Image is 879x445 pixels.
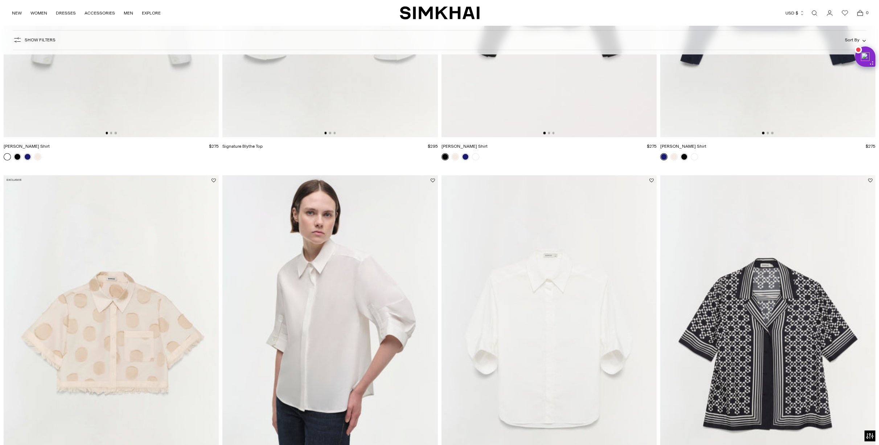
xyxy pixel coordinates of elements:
a: [PERSON_NAME] Shirt [441,144,488,149]
button: Add to Wishlist [211,178,216,183]
a: SIMKHAI [400,6,480,20]
button: Add to Wishlist [649,178,654,183]
a: [PERSON_NAME] Shirt [4,144,50,149]
button: Go to slide 2 [548,132,550,134]
button: Go to slide 1 [106,132,108,134]
button: Go to slide 2 [329,132,331,134]
iframe: Sign Up via Text for Offers [6,417,73,439]
button: Go to slide 2 [767,132,769,134]
button: Go to slide 3 [115,132,117,134]
a: DRESSES [56,5,76,21]
button: Go to slide 3 [771,132,773,134]
button: Sort By [845,36,866,44]
a: [PERSON_NAME] Shirt [660,144,706,149]
a: MEN [124,5,133,21]
button: Go to slide 1 [762,132,764,134]
button: Go to slide 2 [110,132,112,134]
a: WOMEN [30,5,47,21]
span: Sort By [845,37,859,42]
a: ACCESSORIES [85,5,115,21]
button: Add to Wishlist [868,178,872,183]
a: EXPLORE [142,5,161,21]
button: USD $ [785,5,805,21]
button: Go to slide 1 [543,132,546,134]
a: Go to the account page [822,6,837,20]
button: Go to slide 3 [552,132,554,134]
button: Show Filters [13,34,56,46]
button: Go to slide 3 [333,132,336,134]
a: Open search modal [807,6,822,20]
button: Go to slide 1 [324,132,326,134]
span: Show Filters [25,37,56,42]
span: 0 [864,9,870,16]
a: Signature Blythe Top [222,144,263,149]
a: NEW [12,5,22,21]
a: Wishlist [838,6,852,20]
a: Open cart modal [853,6,867,20]
button: Add to Wishlist [431,178,435,183]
